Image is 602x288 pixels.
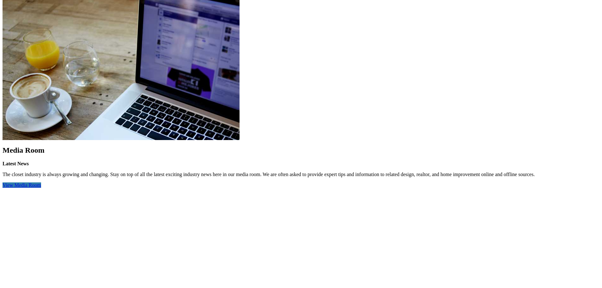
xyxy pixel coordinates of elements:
strong: Latest News [3,161,29,166]
h2: Media Room [3,146,599,155]
img: laptop in use on desk [241,75,392,226]
a: Click View Media Room button to read more about Media Room [3,182,41,188]
p: The closet industry is always growing and changing. Stay on top of all the latest exciting indust... [3,172,599,177]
